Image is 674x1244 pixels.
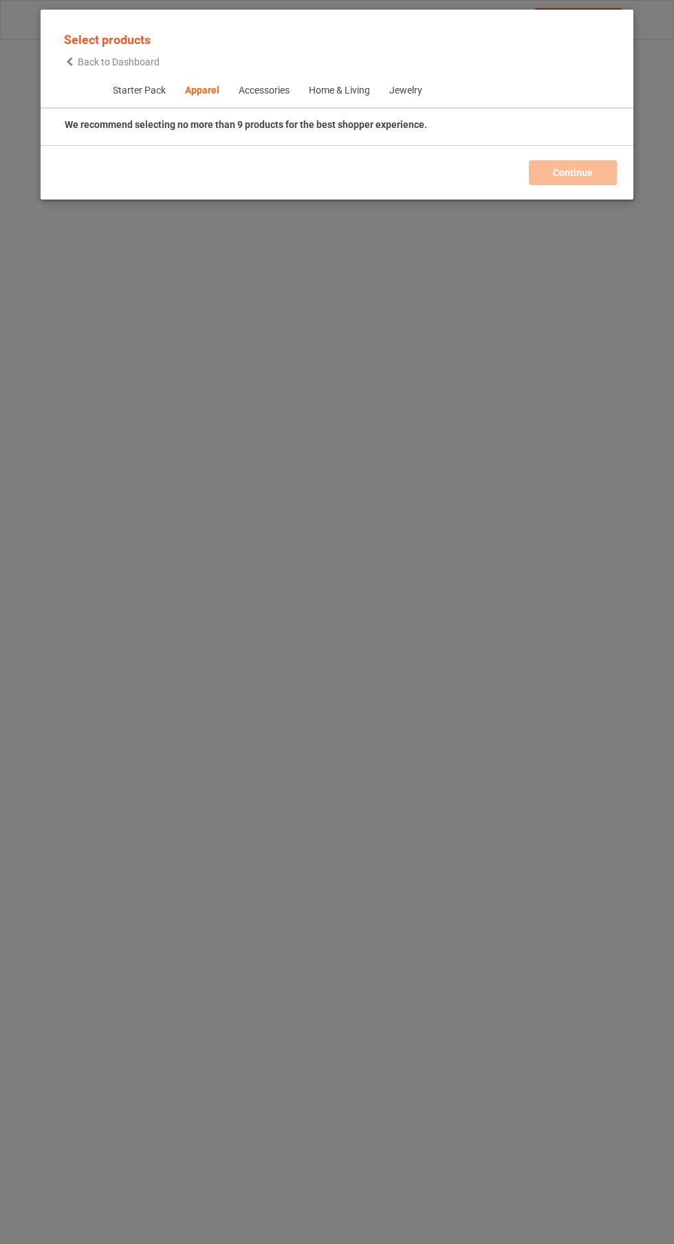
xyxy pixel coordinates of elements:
[64,32,151,47] span: Select products
[308,84,369,98] div: Home & Living
[184,84,219,98] div: Apparel
[78,56,160,67] span: Back to Dashboard
[65,119,427,130] strong: We recommend selecting no more than 9 products for the best shopper experience.
[389,84,422,98] div: Jewelry
[238,84,289,98] div: Accessories
[102,74,175,107] span: Starter Pack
